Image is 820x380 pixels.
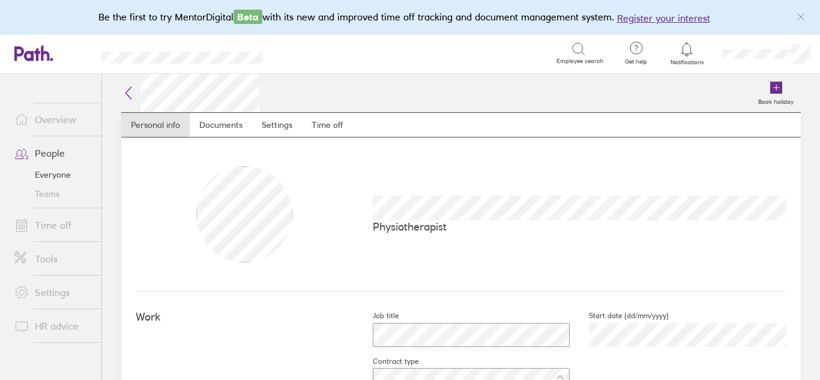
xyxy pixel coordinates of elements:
[5,247,101,271] a: Tools
[556,58,603,65] span: Employee search
[136,311,354,324] h4: Work
[5,280,101,304] a: Settings
[190,113,252,137] a: Documents
[121,113,190,137] a: Personal info
[5,314,101,338] a: HR advice
[5,141,101,165] a: People
[234,10,262,24] span: Beta
[570,311,669,321] label: Start date (dd/mm/yyyy)
[252,113,302,137] a: Settings
[668,59,707,66] span: Notifications
[751,74,801,112] a: Book holiday
[354,311,399,321] label: Job title
[98,10,722,25] div: Be the first to try MentorDigital with its new and improved time off tracking and document manage...
[302,113,352,137] a: Time off
[5,107,101,131] a: Overview
[617,11,710,25] button: Register your interest
[5,213,101,237] a: Time off
[354,357,418,366] label: Contract type
[295,47,326,58] div: Search
[668,41,707,66] a: Notifications
[5,184,101,204] a: Teams
[5,165,101,184] a: Everyone
[751,95,801,106] label: Book holiday
[373,220,786,233] p: Physiotherapist
[617,58,656,65] span: Get help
